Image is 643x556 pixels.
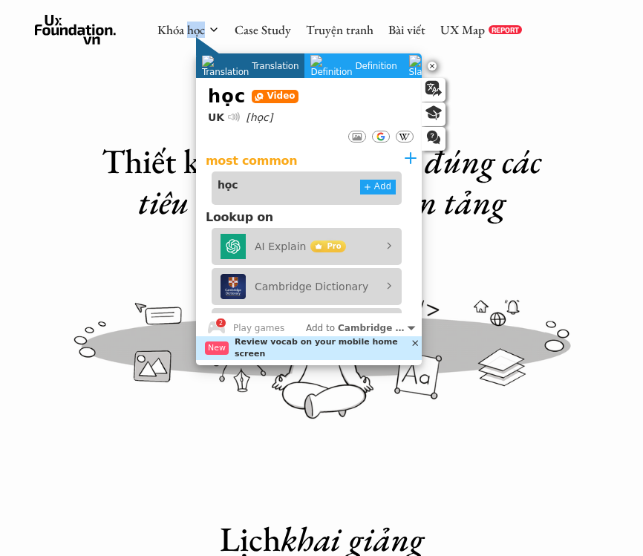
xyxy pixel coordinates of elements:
[97,141,546,223] h1: Thiết kế đẹp và
[306,22,373,38] a: Truyện tranh
[440,22,485,38] a: UX Map
[388,22,425,38] a: Bài viết
[235,22,291,38] a: Case Study
[492,25,519,34] p: REPORT
[138,139,549,224] em: đáp ứng đúng các tiêu chuẩn của các nền tảng
[157,22,205,38] a: Khóa học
